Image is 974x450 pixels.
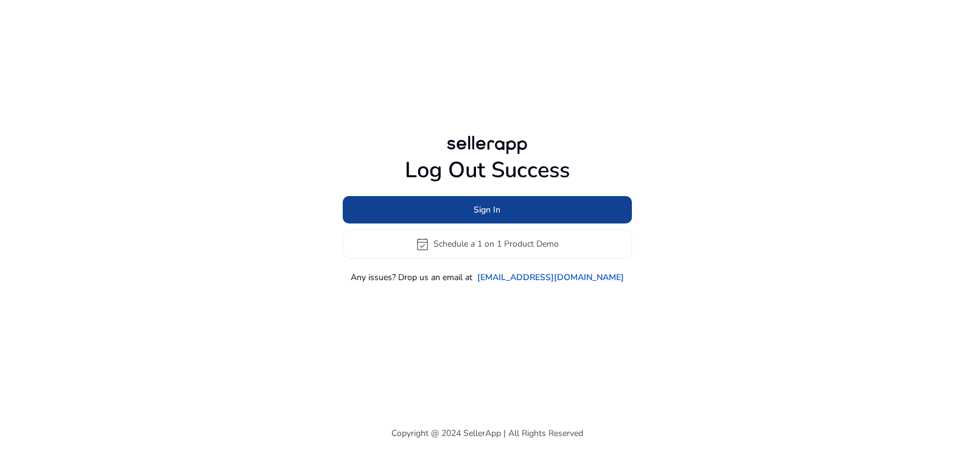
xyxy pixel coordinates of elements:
[343,230,632,259] button: event_availableSchedule a 1 on 1 Product Demo
[343,196,632,223] button: Sign In
[351,271,472,284] p: Any issues? Drop us an email at
[415,237,430,251] span: event_available
[477,271,624,284] a: [EMAIL_ADDRESS][DOMAIN_NAME]
[474,203,500,216] span: Sign In
[343,157,632,183] h1: Log Out Success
